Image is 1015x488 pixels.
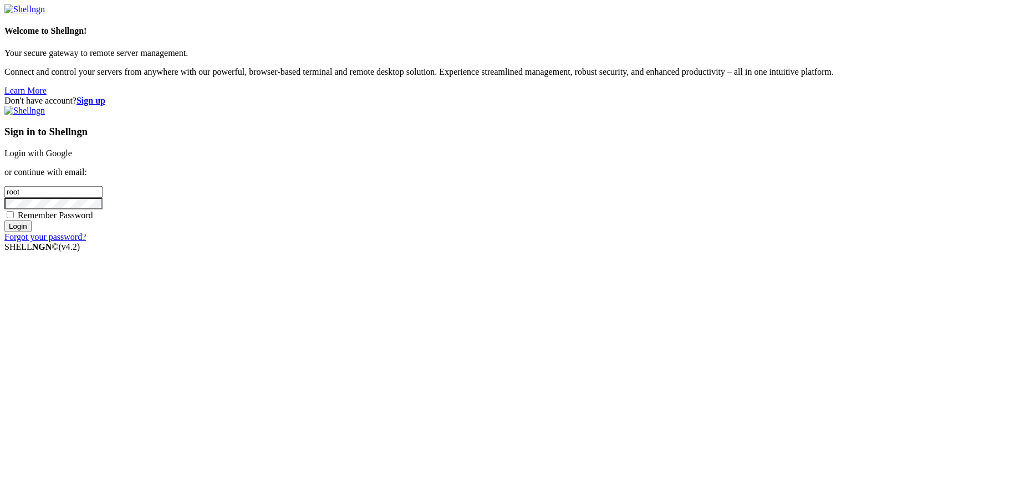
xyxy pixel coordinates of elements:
[4,220,32,232] input: Login
[76,96,105,105] a: Sign up
[4,96,1011,106] div: Don't have account?
[4,106,45,116] img: Shellngn
[18,210,93,220] span: Remember Password
[4,67,1011,77] p: Connect and control your servers from anywhere with our powerful, browser-based terminal and remo...
[4,126,1011,138] h3: Sign in to Shellngn
[32,242,52,251] b: NGN
[4,48,1011,58] p: Your secure gateway to remote server management.
[7,211,14,218] input: Remember Password
[4,86,47,95] a: Learn More
[4,232,86,242] a: Forgot your password?
[4,242,80,251] span: SHELL ©
[4,26,1011,36] h4: Welcome to Shellngn!
[4,167,1011,177] p: or continue with email:
[4,186,103,198] input: Email address
[4,148,72,158] a: Login with Google
[4,4,45,14] img: Shellngn
[59,242,80,251] span: 4.2.0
